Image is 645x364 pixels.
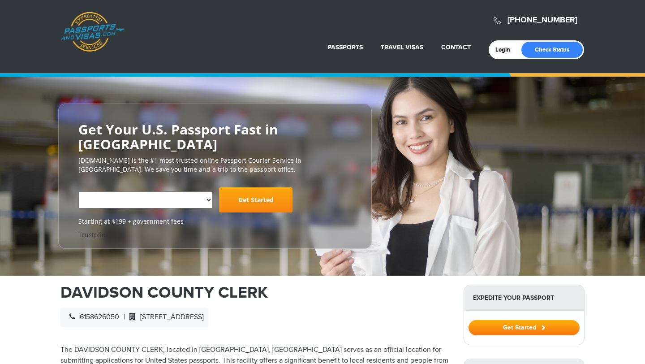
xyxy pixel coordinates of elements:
[469,320,580,335] button: Get Started
[60,285,450,301] h1: DAVIDSON COUNTY CLERK
[65,313,119,321] span: 6158626050
[381,43,423,51] a: Travel Visas
[78,122,352,152] h2: Get Your U.S. Passport Fast in [GEOGRAPHIC_DATA]
[464,285,584,311] strong: Expedite Your Passport
[125,313,204,321] span: [STREET_ADDRESS]
[61,12,125,52] a: Passports & [DOMAIN_NAME]
[521,42,583,58] a: Check Status
[219,187,292,212] a: Get Started
[441,43,471,51] a: Contact
[78,217,352,226] span: Starting at $199 + government fees
[495,46,516,53] a: Login
[327,43,363,51] a: Passports
[507,15,577,25] a: [PHONE_NUMBER]
[469,324,580,331] a: Get Started
[60,308,208,327] div: |
[78,230,107,239] a: Trustpilot
[78,156,352,174] p: [DOMAIN_NAME] is the #1 most trusted online Passport Courier Service in [GEOGRAPHIC_DATA]. We sav...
